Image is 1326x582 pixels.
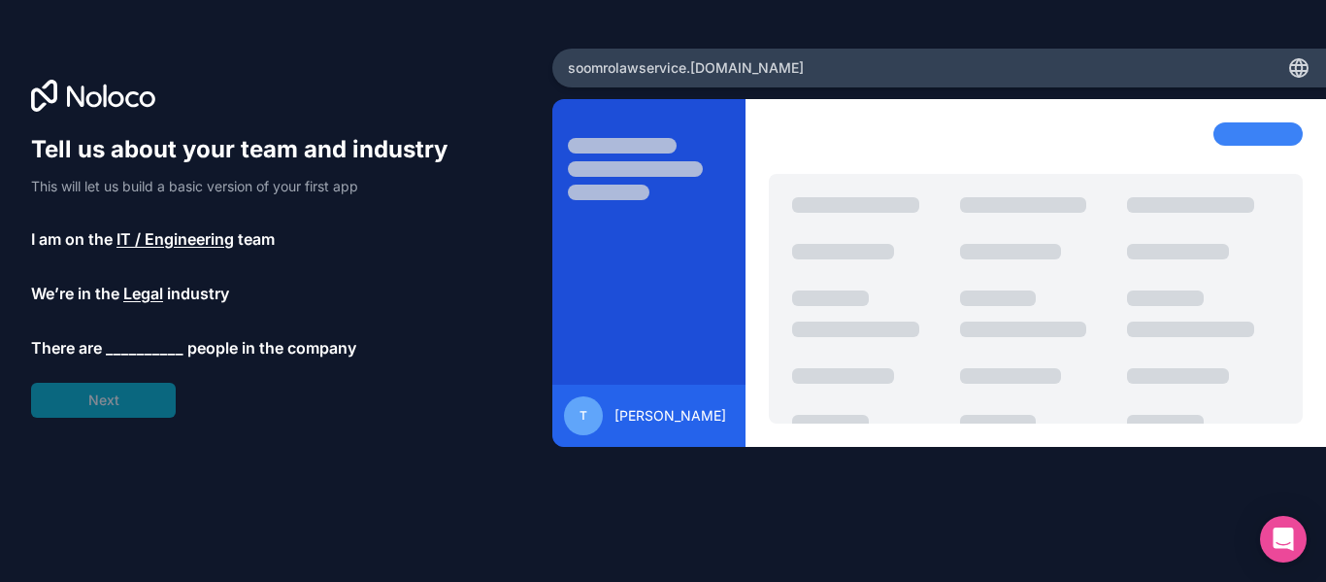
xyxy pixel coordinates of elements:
span: I am on the [31,227,113,251]
span: industry [167,282,229,305]
div: Open Intercom Messenger [1260,516,1307,563]
span: T [580,408,587,424]
span: Legal [123,282,163,305]
span: IT / Engineering [116,227,234,251]
p: This will let us build a basic version of your first app [31,177,466,196]
span: people in the company [187,336,356,359]
span: team [238,227,275,251]
span: soomrolawservice .[DOMAIN_NAME] [568,58,804,78]
span: There are [31,336,102,359]
h1: Tell us about your team and industry [31,134,466,165]
span: __________ [106,336,183,359]
span: [PERSON_NAME] [614,406,726,426]
span: We’re in the [31,282,119,305]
